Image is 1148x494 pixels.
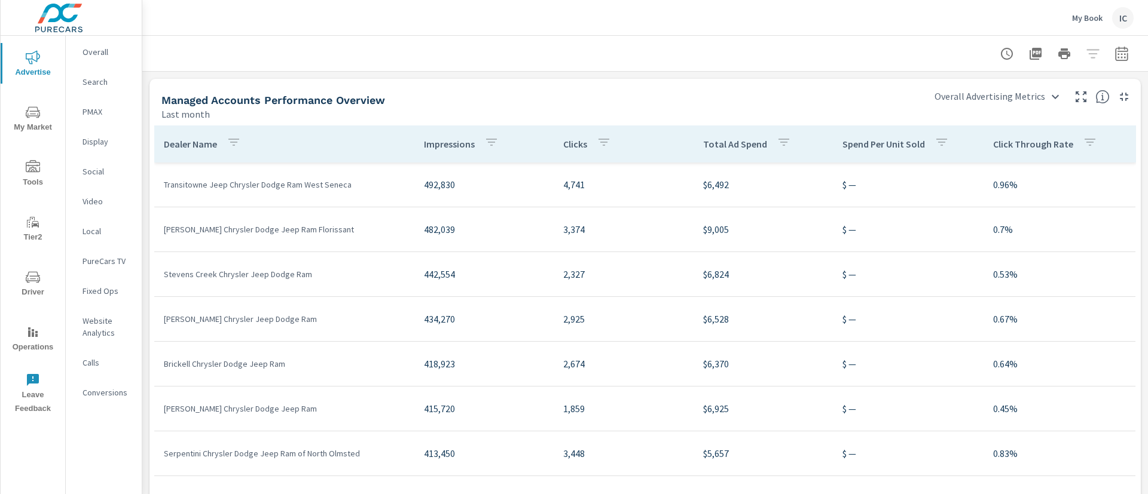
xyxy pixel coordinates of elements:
p: Search [83,76,132,88]
p: Click Through Rate [993,138,1073,150]
span: Operations [4,325,62,354]
span: Leave Feedback [4,373,62,416]
p: $6,492 [703,177,823,192]
div: Fixed Ops [66,282,142,300]
p: Local [83,225,132,237]
p: $6,824 [703,267,823,281]
p: 0.96% [993,177,1126,192]
div: nav menu [1,36,65,421]
p: $ — [842,267,974,281]
p: [PERSON_NAME] Chrysler Jeep Dodge Ram [164,313,405,325]
p: Serpentini Chrysler Dodge Jeep Ram of North Olmsted [164,447,405,459]
p: $ — [842,446,974,461]
p: 3,374 [563,222,683,237]
p: 418,923 [424,357,544,371]
p: 1,859 [563,401,683,416]
p: $9,005 [703,222,823,237]
p: Calls [83,357,132,369]
div: Local [66,222,142,240]
p: Display [83,136,132,148]
p: 434,270 [424,312,544,326]
p: $6,528 [703,312,823,326]
span: Advertise [4,50,62,79]
p: Clicks [563,138,587,150]
p: Website Analytics [83,315,132,339]
p: 2,327 [563,267,683,281]
button: Print Report [1052,42,1076,66]
p: 0.53% [993,267,1126,281]
p: $ — [842,401,974,416]
h5: Managed Accounts Performance Overview [161,94,385,106]
p: 4,741 [563,177,683,192]
p: My Book [1072,13,1103,23]
p: 0.83% [993,446,1126,461]
p: 415,720 [424,401,544,416]
p: PMAX [83,106,132,118]
div: PMAX [66,103,142,121]
div: Calls [66,354,142,372]
p: Fixed Ops [83,285,132,297]
p: $ — [842,177,974,192]
p: 0.45% [993,401,1126,416]
div: PureCars TV [66,252,142,270]
div: Website Analytics [66,312,142,342]
div: Overall [66,43,142,61]
p: 0.7% [993,222,1126,237]
p: $5,657 [703,446,823,461]
span: My Market [4,105,62,134]
div: Overall Advertising Metrics [927,86,1067,107]
span: Driver [4,270,62,299]
span: Understand managed dealer accounts performance broken by various segments. Use the dropdown in th... [1095,90,1110,104]
p: 2,925 [563,312,683,326]
button: "Export Report to PDF" [1024,42,1048,66]
button: Minimize Widget [1115,87,1134,106]
div: IC [1112,7,1134,29]
p: $6,370 [703,357,823,371]
p: 482,039 [424,222,544,237]
span: Tools [4,160,62,189]
p: Overall [83,46,132,58]
p: Spend Per Unit Sold [842,138,925,150]
div: Display [66,133,142,151]
div: Video [66,192,142,210]
div: Search [66,73,142,91]
p: $ — [842,312,974,326]
p: Transitowne Jeep Chrysler Dodge Ram West Seneca [164,179,405,191]
p: Impressions [424,138,475,150]
p: Last month [161,107,210,121]
p: Social [83,165,132,177]
p: 0.64% [993,357,1126,371]
p: Total Ad Spend [703,138,767,150]
p: $6,925 [703,401,823,416]
p: PureCars TV [83,255,132,267]
button: Select Date Range [1110,42,1134,66]
button: Make Fullscreen [1071,87,1091,106]
p: 413,450 [424,446,544,461]
div: Conversions [66,383,142,401]
span: Tier2 [4,215,62,244]
p: 492,830 [424,177,544,192]
p: [PERSON_NAME] Chrysler Dodge Jeep Ram Florissant [164,223,405,235]
p: Brickell Chrysler Dodge Jeep Ram [164,358,405,370]
p: Stevens Creek Chrysler Jeep Dodge Ram [164,268,405,280]
p: [PERSON_NAME] Chrysler Dodge Jeep Ram [164,403,405,415]
p: 3,448 [563,446,683,461]
p: Conversions [83,386,132,398]
p: $ — [842,357,974,371]
p: Video [83,195,132,207]
p: 442,554 [424,267,544,281]
p: Dealer Name [164,138,217,150]
p: 0.67% [993,312,1126,326]
div: Social [66,162,142,180]
p: 2,674 [563,357,683,371]
p: $ — [842,222,974,237]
